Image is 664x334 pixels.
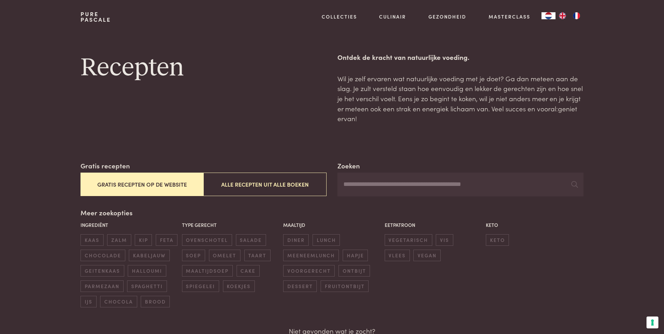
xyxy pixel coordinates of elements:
span: kaas [81,234,103,246]
span: fruitontbijt [321,280,369,292]
p: Maaltijd [283,221,381,229]
aside: Language selected: Nederlands [541,12,583,19]
span: chocola [100,296,137,307]
span: chocolade [81,250,125,261]
span: ovenschotel [182,234,232,246]
p: Type gerecht [182,221,280,229]
ul: Language list [555,12,583,19]
span: vlees [385,250,410,261]
span: ijs [81,296,96,307]
span: vis [436,234,453,246]
span: diner [283,234,309,246]
a: FR [569,12,583,19]
a: Gezondheid [428,13,466,20]
span: parmezaan [81,280,123,292]
a: Culinair [379,13,406,20]
span: halloumi [128,265,166,277]
span: cake [237,265,260,277]
span: taart [244,250,271,261]
div: Language [541,12,555,19]
span: kip [135,234,152,246]
button: Alle recepten uit alle boeken [203,173,326,196]
span: hapje [343,250,368,261]
span: spiegelei [182,280,219,292]
a: NL [541,12,555,19]
span: geitenkaas [81,265,124,277]
p: Wil je zelf ervaren wat natuurlijke voeding met je doet? Ga dan meteen aan de slag. Je zult verst... [337,74,583,124]
span: omelet [209,250,240,261]
a: PurePascale [81,11,111,22]
p: Ingrediënt [81,221,178,229]
span: vegan [413,250,440,261]
label: Gratis recepten [81,161,130,171]
span: zalm [107,234,131,246]
span: maaltijdsoep [182,265,233,277]
p: Eetpatroon [385,221,482,229]
a: Masterclass [489,13,530,20]
button: Gratis recepten op de website [81,173,203,196]
p: Keto [486,221,583,229]
span: keto [486,234,509,246]
span: spaghetti [127,280,167,292]
span: soep [182,250,205,261]
button: Uw voorkeuren voor toestemming voor trackingtechnologieën [646,316,658,328]
h1: Recepten [81,52,326,84]
a: Collecties [322,13,357,20]
a: EN [555,12,569,19]
span: voorgerecht [283,265,335,277]
span: kabeljauw [129,250,169,261]
span: ontbijt [338,265,370,277]
span: salade [236,234,266,246]
span: dessert [283,280,317,292]
span: koekjes [223,280,255,292]
span: feta [156,234,177,246]
span: meeneemlunch [283,250,339,261]
label: Zoeken [337,161,360,171]
span: lunch [313,234,340,246]
span: vegetarisch [385,234,432,246]
span: brood [141,296,170,307]
strong: Ontdek de kracht van natuurlijke voeding. [337,52,469,62]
